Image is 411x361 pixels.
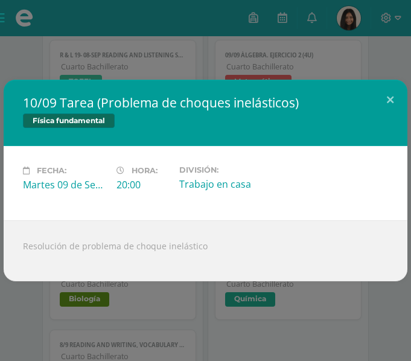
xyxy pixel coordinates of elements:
label: División: [179,165,263,174]
div: Trabajo en casa [179,177,263,191]
button: Close (Esc) [373,80,407,121]
span: Fecha: [37,166,66,175]
span: Hora: [132,166,158,175]
div: Resolución de problema de choque inelástico [4,220,407,281]
h2: 10/09 Tarea (Problema de choques inelásticos) [23,94,388,111]
div: Martes 09 de Septiembre [23,178,107,191]
span: Física fundamental [23,113,115,128]
div: 20:00 [116,178,170,191]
